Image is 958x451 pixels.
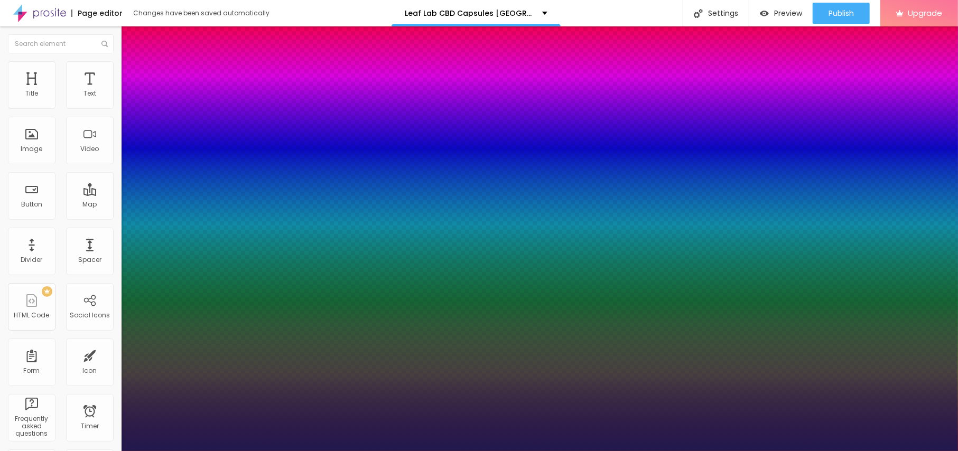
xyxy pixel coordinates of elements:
[83,201,97,208] div: Map
[21,145,43,153] div: Image
[83,90,96,97] div: Text
[81,422,99,430] div: Timer
[760,9,769,18] img: view-1.svg
[78,256,101,264] div: Spacer
[83,367,97,374] div: Icon
[774,9,802,17] span: Preview
[21,256,43,264] div: Divider
[908,8,942,17] span: Upgrade
[70,312,110,319] div: Social Icons
[405,10,534,17] p: Leaf Lab CBD Capsules [GEOGRAPHIC_DATA]
[101,41,108,47] img: Icone
[81,145,99,153] div: Video
[14,312,50,319] div: HTML Code
[133,10,269,16] div: Changes have been saved automatically
[813,3,870,24] button: Publish
[71,10,123,17] div: Page editor
[11,415,52,438] div: Frequently asked questions
[24,367,40,374] div: Form
[8,34,114,53] input: Search element
[25,90,38,97] div: Title
[21,201,42,208] div: Button
[694,9,703,18] img: Icone
[829,9,854,17] span: Publish
[749,3,813,24] button: Preview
